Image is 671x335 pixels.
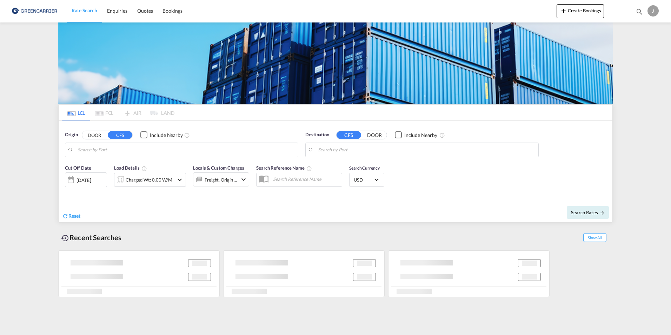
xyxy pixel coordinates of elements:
[150,132,183,139] div: Include Nearby
[647,5,659,17] div: J
[68,213,80,219] span: Reset
[114,173,186,187] div: Charged Wt: 0.00 W/Micon-chevron-down
[77,177,91,183] div: [DATE]
[58,22,613,104] img: GreenCarrierFCL_LCL.png
[140,131,183,139] md-checkbox: Checkbox No Ink
[62,212,80,220] div: icon-refreshReset
[349,165,380,171] span: Search Currency
[557,4,604,18] button: icon-plus 400-fgCreate Bookings
[78,145,294,155] input: Search by Port
[318,145,535,155] input: Search by Port
[62,213,68,219] md-icon: icon-refresh
[65,172,107,187] div: [DATE]
[193,172,249,186] div: Freight Origin Destinationicon-chevron-down
[362,131,387,139] button: DOOR
[193,165,244,171] span: Locals & Custom Charges
[65,165,91,171] span: Cut Off Date
[137,8,153,14] span: Quotes
[72,7,97,13] span: Rate Search
[571,210,605,215] span: Search Rates
[61,234,69,242] md-icon: icon-backup-restore
[404,132,437,139] div: Include Nearby
[600,210,605,215] md-icon: icon-arrow-right
[636,8,643,15] md-icon: icon-magnify
[559,6,568,15] md-icon: icon-plus 400-fg
[270,174,342,184] input: Search Reference Name
[65,186,70,196] md-datepicker: Select
[62,105,174,120] md-pagination-wrapper: Use the left and right arrow keys to navigate between tabs
[108,131,132,139] button: CFS
[114,165,147,171] span: Load Details
[305,131,329,138] span: Destination
[184,132,190,138] md-icon: Unchecked: Ignores neighbouring ports when fetching rates.Checked : Includes neighbouring ports w...
[354,177,373,183] span: USD
[82,131,107,139] button: DOOR
[175,176,184,184] md-icon: icon-chevron-down
[162,8,182,14] span: Bookings
[141,166,147,171] md-icon: Chargeable Weight
[567,206,609,219] button: Search Ratesicon-arrow-right
[205,175,238,185] div: Freight Origin Destination
[395,131,437,139] md-checkbox: Checkbox No Ink
[439,132,445,138] md-icon: Unchecked: Ignores neighbouring ports when fetching rates.Checked : Includes neighbouring ports w...
[65,131,78,138] span: Origin
[58,230,124,245] div: Recent Searches
[306,166,312,171] md-icon: Your search will be saved by the below given name
[337,131,361,139] button: CFS
[107,8,127,14] span: Enquiries
[636,8,643,18] div: icon-magnify
[353,175,380,185] md-select: Select Currency: $ USDUnited States Dollar
[239,175,248,184] md-icon: icon-chevron-down
[11,3,58,19] img: b0b18ec08afe11efb1d4932555f5f09d.png
[126,175,172,185] div: Charged Wt: 0.00 W/M
[62,105,90,120] md-tab-item: LCL
[59,121,612,222] div: Origin DOOR CFS Checkbox No InkUnchecked: Ignores neighbouring ports when fetching rates.Checked ...
[256,165,312,171] span: Search Reference Name
[583,233,606,242] span: Show All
